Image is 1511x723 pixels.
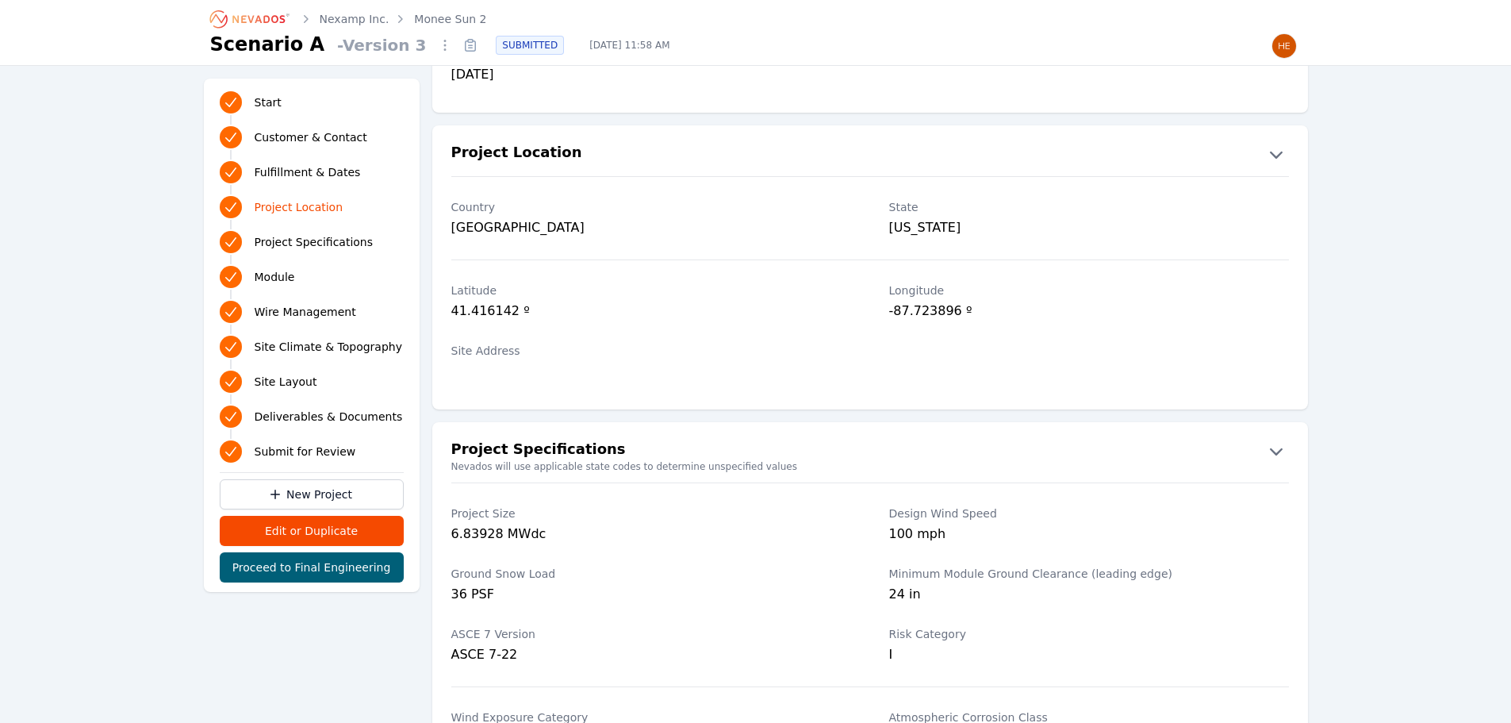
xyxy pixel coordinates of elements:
[220,88,404,466] nav: Progress
[255,129,367,145] span: Customer & Contact
[451,218,851,237] div: [GEOGRAPHIC_DATA]
[451,302,851,324] div: 41.416142 º
[220,552,404,583] button: Proceed to Final Engineering
[320,11,389,27] a: Nexamp Inc.
[577,39,682,52] span: [DATE] 11:58 AM
[451,199,851,215] label: Country
[255,339,402,355] span: Site Climate & Topography
[220,479,404,510] a: New Project
[255,94,282,110] span: Start
[889,218,1289,237] div: [US_STATE]
[889,199,1289,215] label: State
[451,283,851,298] label: Latitude
[889,626,1289,642] label: Risk Category
[889,645,1289,664] div: I
[451,585,851,607] div: 36 PSF
[889,506,1289,521] label: Design Wind Speed
[889,585,1289,607] div: 24 in
[451,626,851,642] label: ASCE 7 Version
[451,525,851,547] div: 6.83928 MWdc
[432,141,1308,167] button: Project Location
[1271,33,1297,59] img: Henar Luque
[331,34,432,56] span: - Version 3
[432,460,1308,473] small: Nevados will use applicable state codes to determine unspecified values
[889,302,1289,324] div: -87.723896 º
[889,566,1289,582] label: Minimum Module Ground Clearance (leading edge)
[255,234,374,250] span: Project Specifications
[889,283,1289,298] label: Longitude
[255,409,403,425] span: Deliverables & Documents
[210,32,325,57] h1: Scenario A
[451,65,851,87] div: [DATE]
[451,343,851,359] label: Site Address
[451,645,851,664] div: ASCE 7-22
[414,11,486,27] a: Monee Sun 2
[255,199,343,215] span: Project Location
[255,444,356,460] span: Submit for Review
[210,6,487,32] nav: Breadcrumb
[255,304,356,320] span: Wire Management
[889,525,1289,547] div: 100 mph
[451,566,851,582] label: Ground Snow Load
[451,438,626,463] h2: Project Specifications
[255,269,295,285] span: Module
[255,164,361,180] span: Fulfillment & Dates
[255,374,317,390] span: Site Layout
[496,36,564,55] div: SUBMITTED
[451,506,851,521] label: Project Size
[220,516,404,546] button: Edit or Duplicate
[432,438,1308,463] button: Project Specifications
[451,141,582,167] h2: Project Location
